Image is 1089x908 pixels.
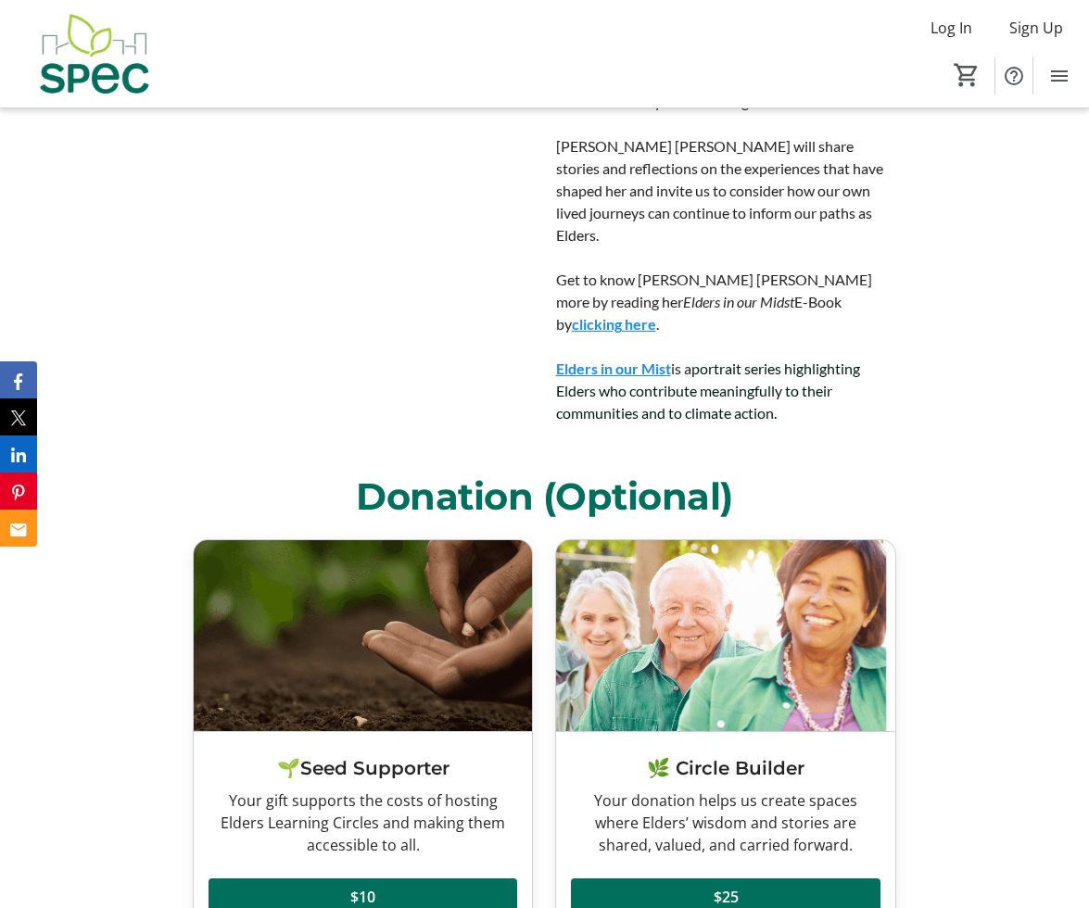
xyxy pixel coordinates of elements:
div: Your gift supports the costs of hosting Elders Learning Circles and making them accessible to all. [209,789,518,856]
span: [PERSON_NAME] [PERSON_NAME] will share stories and reflections on the experiences that have shape... [556,137,883,244]
span: . [656,315,659,333]
span: Get to know [PERSON_NAME] [PERSON_NAME] more by reading her [556,271,872,310]
a: Elders in our Mist [556,359,671,377]
button: Log In [916,13,987,43]
span: E-Book by [556,293,842,333]
span: $25 [714,886,739,908]
img: SPEC's Logo [11,7,176,100]
h3: 🌱Seed Supporter [209,754,518,782]
em: Elders in our Midst [683,293,794,310]
button: Sign Up [994,13,1078,43]
button: Cart [950,58,983,92]
a: clicking here [572,315,656,333]
h3: 🌿 Circle Builder [571,754,880,782]
img: 🌿 Circle Builder [556,540,895,731]
div: Your donation helps us create spaces where Elders’ wisdom and stories are shared, valued, and car... [571,789,880,856]
span: is a [671,359,691,377]
button: Menu [1041,57,1078,95]
span: Log In [931,17,972,39]
span: $10 [350,886,375,908]
p: Donation (Optional) [193,469,896,524]
img: 🌱Seed Supporter [194,540,533,731]
span: portrait series highlighting Elders who contribute meaningfully to their communities and to clima... [556,359,860,422]
span: Sign Up [1009,17,1063,39]
button: Help [995,57,1032,95]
